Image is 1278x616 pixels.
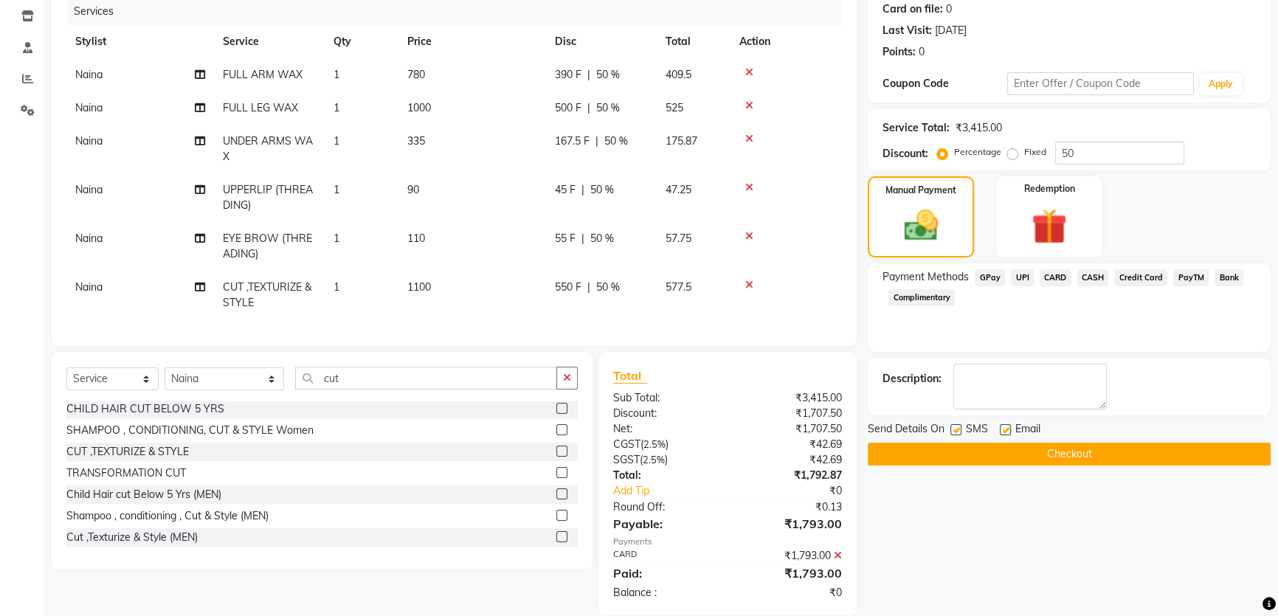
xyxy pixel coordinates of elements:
[1020,204,1078,249] img: _gift.svg
[1114,269,1167,286] span: Credit Card
[868,443,1271,466] button: Checkout
[643,454,665,466] span: 2.5%
[919,44,925,60] div: 0
[75,68,103,81] span: Naina
[602,499,728,515] div: Round Off:
[334,232,339,245] span: 1
[888,289,955,306] span: Complimentary
[66,530,198,545] div: Cut ,Texturize & Style (MEN)
[868,421,944,440] span: Send Details On
[643,438,666,450] span: 2.5%
[885,184,956,197] label: Manual Payment
[602,452,728,468] div: ( )
[882,23,932,38] div: Last Visit:
[595,134,598,149] span: |
[666,134,697,148] span: 175.87
[75,134,103,148] span: Naina
[666,280,691,294] span: 577.5
[882,146,928,162] div: Discount:
[587,280,590,295] span: |
[728,515,853,533] div: ₹1,793.00
[66,423,314,438] div: SHAMPOO , CONDITIONING, CUT & STYLE Women
[728,406,853,421] div: ₹1,707.50
[602,548,728,564] div: CARD
[66,25,214,58] th: Stylist
[728,421,853,437] div: ₹1,707.50
[666,68,691,81] span: 409.5
[407,134,425,148] span: 335
[66,508,269,524] div: Shampoo , conditioning , Cut & Style (MEN)
[555,134,590,149] span: 167.5 F
[602,421,728,437] div: Net:
[596,100,620,116] span: 50 %
[596,280,620,295] span: 50 %
[894,206,949,245] img: _cash.svg
[590,182,614,198] span: 50 %
[223,68,303,81] span: FULL ARM WAX
[604,134,628,149] span: 50 %
[602,437,728,452] div: ( )
[728,437,853,452] div: ₹42.69
[966,421,988,440] span: SMS
[1040,269,1071,286] span: CARD
[334,134,339,148] span: 1
[602,564,728,582] div: Paid:
[935,23,967,38] div: [DATE]
[602,483,749,499] a: Add Tip
[728,548,853,564] div: ₹1,793.00
[1215,269,1243,286] span: Bank
[657,25,730,58] th: Total
[334,68,339,81] span: 1
[666,101,683,114] span: 525
[1015,421,1040,440] span: Email
[1173,269,1209,286] span: PayTM
[882,269,969,285] span: Payment Methods
[555,231,576,246] span: 55 F
[66,466,186,481] div: TRANSFORMATION CUT
[398,25,546,58] th: Price
[596,67,620,83] span: 50 %
[334,280,339,294] span: 1
[1011,269,1034,286] span: UPI
[954,145,1001,159] label: Percentage
[748,483,853,499] div: ₹0
[223,280,311,309] span: CUT ,TEXTURIZE & STYLE
[1024,145,1046,159] label: Fixed
[223,101,298,114] span: FULL LEG WAX
[1007,72,1194,95] input: Enter Offer / Coupon Code
[295,367,557,390] input: Search or Scan
[66,401,224,417] div: CHILD HAIR CUT BELOW 5 YRS
[602,406,728,421] div: Discount:
[223,232,312,260] span: EYE BROW (THREADING)
[956,120,1002,136] div: ₹3,415.00
[555,100,581,116] span: 500 F
[728,499,853,515] div: ₹0.13
[613,453,640,466] span: SGST
[75,101,103,114] span: Naina
[613,437,640,451] span: CGST
[730,25,842,58] th: Action
[587,67,590,83] span: |
[882,76,1007,91] div: Coupon Code
[946,1,952,17] div: 0
[728,390,853,406] div: ₹3,415.00
[590,231,614,246] span: 50 %
[882,1,943,17] div: Card on file:
[581,182,584,198] span: |
[882,120,950,136] div: Service Total:
[728,452,853,468] div: ₹42.69
[407,183,419,196] span: 90
[728,468,853,483] div: ₹1,792.87
[407,68,425,81] span: 780
[555,280,581,295] span: 550 F
[602,390,728,406] div: Sub Total:
[75,183,103,196] span: Naina
[728,564,853,582] div: ₹1,793.00
[1200,73,1242,95] button: Apply
[666,232,691,245] span: 57.75
[334,183,339,196] span: 1
[407,280,431,294] span: 1100
[214,25,325,58] th: Service
[975,269,1005,286] span: GPay
[602,515,728,533] div: Payable:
